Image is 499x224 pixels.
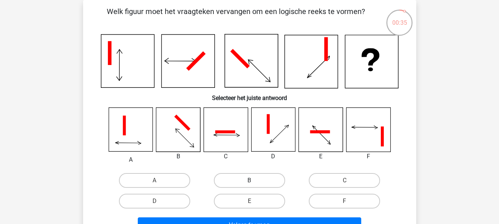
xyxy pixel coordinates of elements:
label: A [119,173,190,188]
div: B [150,152,206,161]
div: F [341,152,396,161]
div: C [198,152,254,161]
label: F [309,194,380,209]
label: D [119,194,190,209]
p: Welk figuur moet het vraagteken vervangen om een logische reeks te vormen? [95,6,377,28]
div: D [246,152,301,161]
h6: Selecteer het juiste antwoord [95,89,404,101]
label: B [214,173,285,188]
label: C [309,173,380,188]
div: A [103,155,159,164]
div: 00:35 [386,9,413,27]
div: E [293,152,349,161]
label: E [214,194,285,209]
